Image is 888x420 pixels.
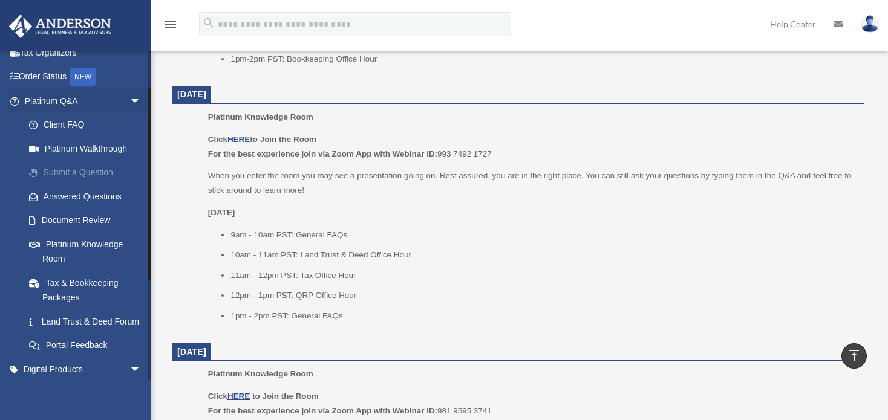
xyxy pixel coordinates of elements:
[227,392,250,401] a: HERE
[202,16,215,30] i: search
[230,228,855,242] li: 9am - 10am PST: General FAQs
[17,271,160,309] a: Tax & Bookkeeping Packages
[252,392,319,401] b: to Join the Room
[208,112,313,121] span: Platinum Knowledge Room
[17,232,154,271] a: Platinum Knowledge Room
[163,21,178,31] a: menu
[230,248,855,262] li: 10am - 11am PST: Land Trust & Deed Office Hour
[208,132,855,161] p: 993 7492 1727
[177,347,206,357] span: [DATE]
[17,334,160,358] a: Portal Feedback
[230,268,855,283] li: 11am - 12pm PST: Tax Office Hour
[17,161,160,185] a: Submit a Question
[208,392,252,401] b: Click
[208,369,313,378] span: Platinum Knowledge Room
[208,149,437,158] b: For the best experience join via Zoom App with Webinar ID:
[17,137,160,161] a: Platinum Walkthrough
[208,135,316,144] b: Click to Join the Room
[8,65,160,89] a: Order StatusNEW
[8,89,160,113] a: Platinum Q&Aarrow_drop_down
[230,52,855,66] li: 1pm-2pm PST: Bookkeeping Office Hour
[230,309,855,323] li: 1pm - 2pm PST: General FAQs
[129,357,154,382] span: arrow_drop_down
[8,40,160,65] a: Tax Organizers
[230,288,855,303] li: 12pm - 1pm PST: QRP Office Hour
[17,208,160,233] a: Document Review
[861,15,879,33] img: User Pic
[208,169,855,197] p: When you enter the room you may see a presentation going on. Rest assured, you are in the right p...
[208,208,235,217] u: [DATE]
[129,89,154,114] span: arrow_drop_down
[847,348,861,363] i: vertical_align_top
[5,15,115,38] img: Anderson Advisors Platinum Portal
[17,309,160,334] a: Land Trust & Deed Forum
[208,389,855,418] p: 981 9595 3741
[177,89,206,99] span: [DATE]
[208,406,437,415] b: For the best experience join via Zoom App with Webinar ID:
[163,17,178,31] i: menu
[227,135,250,144] a: HERE
[70,68,96,86] div: NEW
[17,184,160,208] a: Answered Questions
[17,113,160,137] a: Client FAQ
[8,357,160,381] a: Digital Productsarrow_drop_down
[841,343,867,369] a: vertical_align_top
